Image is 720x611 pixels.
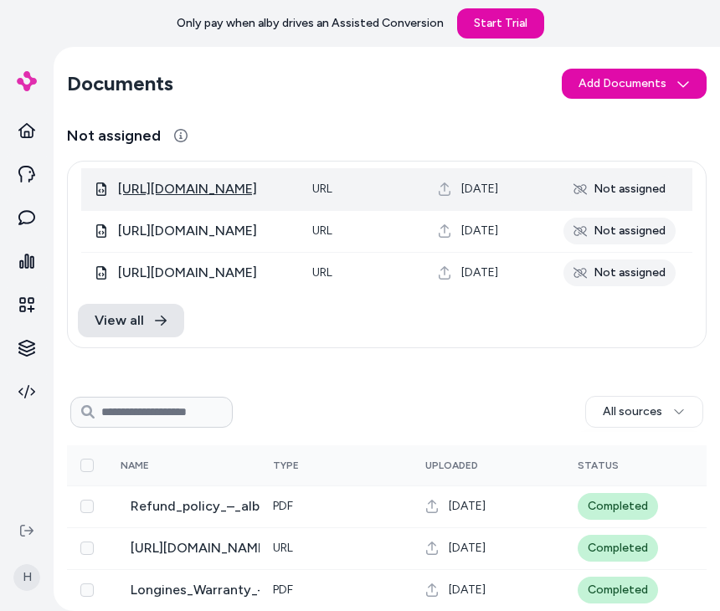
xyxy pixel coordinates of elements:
[121,459,246,472] div: Name
[121,496,246,516] div: Refund_policy_–_albyandco.pdf
[273,583,293,597] span: pdf
[461,223,498,239] span: [DATE]
[95,221,285,241] div: 9db4f54c-2b60-5c8e-84dc-0065cbfeb08b.html
[118,221,257,241] span: [URL][DOMAIN_NAME]
[578,493,658,520] div: Completed
[563,176,676,203] div: Not assigned
[273,499,293,513] span: pdf
[80,542,94,555] button: Select row
[80,583,94,597] button: Select row
[121,580,246,600] div: Longines_Warranty_–_albyandco.pdf
[95,179,285,199] div: disposal-instructions.html
[449,540,486,557] span: [DATE]
[273,541,293,555] span: URL
[13,564,40,591] span: H
[273,460,299,471] span: Type
[563,218,676,244] div: Not assigned
[578,577,658,603] div: Completed
[80,500,94,513] button: Select row
[17,71,37,91] img: alby Logo
[10,551,44,604] button: H
[312,223,332,238] span: URL
[67,124,161,147] span: Not assigned
[457,8,544,39] a: Start Trial
[461,264,498,281] span: [DATE]
[80,459,94,472] button: Select all
[131,580,337,600] span: Longines_Warranty_–_albyandco
[425,460,478,471] span: Uploaded
[563,259,676,286] div: Not assigned
[118,179,257,199] span: [URL][DOMAIN_NAME]
[449,582,486,598] span: [DATE]
[95,311,144,331] span: View all
[131,538,270,558] span: [URL][DOMAIN_NAME]
[562,69,707,99] button: Add Documents
[461,181,498,198] span: [DATE]
[131,496,306,516] span: Refund_policy_–_albyandco
[67,70,173,97] h2: Documents
[177,15,444,32] p: Only pay when alby drives an Assisted Conversion
[78,304,184,337] a: View all
[603,403,662,420] span: All sources
[118,263,257,283] span: [URL][DOMAIN_NAME]
[95,263,285,283] div: 5c1e8036-bdae-54d9-bb43-3fdee68d4f66.html
[312,182,332,196] span: URL
[578,535,658,562] div: Completed
[585,396,703,428] button: All sources
[578,460,619,471] span: Status
[449,498,486,515] span: [DATE]
[312,265,332,280] span: URL
[121,538,246,558] div: How to Build a Regimen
